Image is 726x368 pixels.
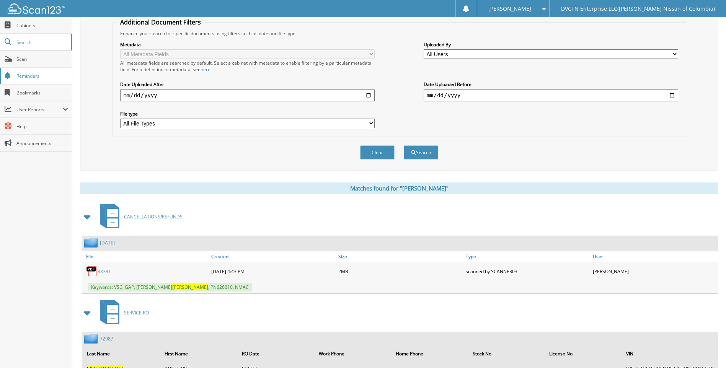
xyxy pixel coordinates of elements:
th: RO Date [238,346,314,361]
img: folder2.png [84,238,100,248]
a: 33381 [98,268,111,275]
a: Size [336,251,463,262]
span: [PERSON_NAME] [172,284,208,290]
label: Metadata [120,41,375,48]
img: scan123-logo-white.svg [8,3,65,14]
label: Date Uploaded Before [424,81,678,88]
span: User Reports [16,106,63,113]
img: folder2.png [84,334,100,344]
a: here [201,66,210,73]
div: [PERSON_NAME] [591,264,718,279]
th: VIN [622,346,717,361]
span: DVCTN Enterprise LLC([PERSON_NAME] Nissan of Columbia) [561,7,715,11]
th: License No [545,346,622,361]
th: Work Phone [315,346,391,361]
span: Keywords: VSC, GAP, [PERSON_NAME] , PN626610, NMAC [88,283,252,291]
span: [PERSON_NAME] [488,7,531,11]
th: Last Name [83,346,160,361]
a: File [82,251,209,262]
div: All metadata fields are searched by default. Select a cabinet with metadata to enable filtering b... [120,60,375,73]
span: Scan [16,56,68,62]
div: Matches found for "[PERSON_NAME]" [80,182,718,194]
label: File type [120,111,375,117]
a: Created [209,251,336,262]
input: end [424,89,678,101]
iframe: Chat Widget [688,331,726,368]
th: Home Phone [392,346,468,361]
a: [DATE] [100,239,115,246]
span: Help [16,123,68,130]
a: User [591,251,718,262]
a: 72987 [100,335,113,342]
span: Bookmarks [16,90,68,96]
span: Search [16,39,67,46]
span: CANCELLATIONS/REFUNDS [124,213,183,220]
a: SERVICE RO [95,298,149,328]
span: Reminders [16,73,68,79]
input: start [120,89,375,101]
th: First Name [161,346,237,361]
label: Uploaded By [424,41,678,48]
legend: Additional Document Filters [116,18,205,26]
div: Enhance your search for specific documents using filters such as date and file type. [116,30,682,37]
div: scanned by SCANNER03 [464,264,591,279]
a: Type [464,251,591,262]
span: Cabinets [16,22,68,29]
button: Search [404,145,438,160]
label: Date Uploaded After [120,81,375,88]
button: Clear [360,145,395,160]
div: [DATE] 4:43 PM [209,264,336,279]
div: 2MB [336,264,463,279]
th: Stock No [469,346,545,361]
span: SERVICE RO [124,309,149,316]
span: Announcements [16,140,68,147]
a: CANCELLATIONS/REFUNDS [95,202,183,232]
img: PDF.png [86,265,98,277]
